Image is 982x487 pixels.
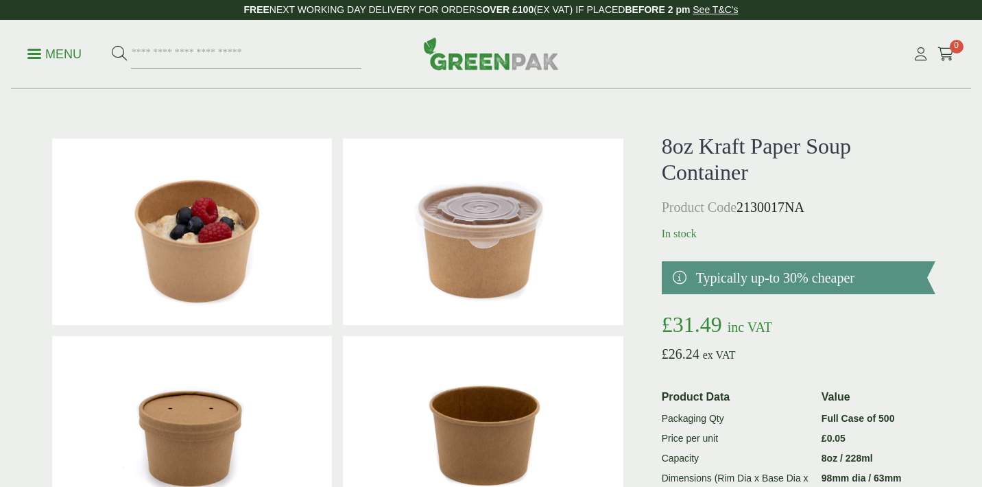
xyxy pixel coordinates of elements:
[703,349,736,361] span: ex VAT
[912,47,929,61] i: My Account
[662,346,669,361] span: £
[656,386,816,409] th: Product Data
[662,346,699,361] bdi: 26.24
[822,433,846,444] bdi: 0.05
[243,4,269,15] strong: FREE
[27,46,82,60] a: Menu
[656,408,816,429] td: Packaging Qty
[728,320,772,335] span: inc VAT
[662,312,673,337] span: £
[625,4,690,15] strong: BEFORE 2 pm
[662,312,722,337] bdi: 31.49
[662,133,935,186] h1: 8oz Kraft Paper Soup Container
[816,386,930,409] th: Value
[937,44,955,64] a: 0
[482,4,534,15] strong: OVER £100
[656,449,816,468] td: Capacity
[52,139,332,325] img: Kraft 8oz With Porridge
[27,46,82,62] p: Menu
[662,197,935,217] p: 2130017NA
[950,40,963,54] span: 0
[693,4,738,15] a: See T&C's
[937,47,955,61] i: Cart
[423,37,559,70] img: GreenPak Supplies
[822,433,827,444] span: £
[662,226,935,242] p: In stock
[822,413,895,424] strong: Full Case of 500
[822,453,873,464] strong: 8oz / 228ml
[656,429,816,449] td: Price per unit
[343,139,623,325] img: Kraft 8oz With Plastic Lid
[662,200,736,215] span: Product Code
